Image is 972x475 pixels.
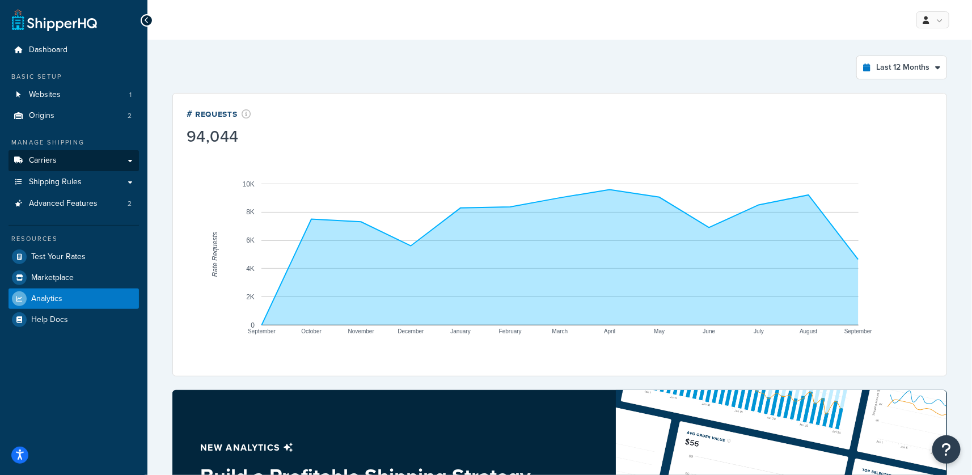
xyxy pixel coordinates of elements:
[9,84,139,105] li: Websites
[754,329,764,335] text: July
[9,150,139,171] a: Carriers
[211,232,219,277] text: Rate Requests
[246,236,255,244] text: 6K
[187,129,251,145] div: 94,044
[9,234,139,244] div: Resources
[9,309,139,330] a: Help Docs
[31,294,62,304] span: Analytics
[246,265,255,273] text: 4K
[29,45,67,55] span: Dashboard
[187,107,251,120] div: # Requests
[301,329,322,335] text: October
[246,209,255,217] text: 8K
[9,72,139,82] div: Basic Setup
[248,329,276,335] text: September
[200,440,533,456] p: New analytics
[9,247,139,267] a: Test Your Rates
[9,84,139,105] a: Websites1
[9,105,139,126] li: Origins
[604,329,615,335] text: April
[844,329,873,335] text: September
[9,40,139,61] a: Dashboard
[932,435,961,464] button: Open Resource Center
[246,293,255,301] text: 2K
[398,329,424,335] text: December
[9,105,139,126] a: Origins2
[9,289,139,309] a: Analytics
[703,329,716,335] text: June
[9,268,139,288] a: Marketplace
[552,329,568,335] text: March
[243,180,255,188] text: 10K
[654,329,665,335] text: May
[9,193,139,214] li: Advanced Features
[29,156,57,166] span: Carriers
[128,111,132,121] span: 2
[31,273,74,283] span: Marketplace
[129,90,132,100] span: 1
[31,315,68,325] span: Help Docs
[31,252,86,262] span: Test Your Rates
[251,321,255,329] text: 0
[800,329,817,335] text: August
[29,199,98,209] span: Advanced Features
[9,172,139,193] a: Shipping Rules
[29,90,61,100] span: Websites
[187,147,933,362] svg: A chart.
[9,193,139,214] a: Advanced Features2
[128,199,132,209] span: 2
[450,329,471,335] text: January
[29,111,54,121] span: Origins
[499,329,522,335] text: February
[9,138,139,147] div: Manage Shipping
[29,177,82,187] span: Shipping Rules
[348,329,375,335] text: November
